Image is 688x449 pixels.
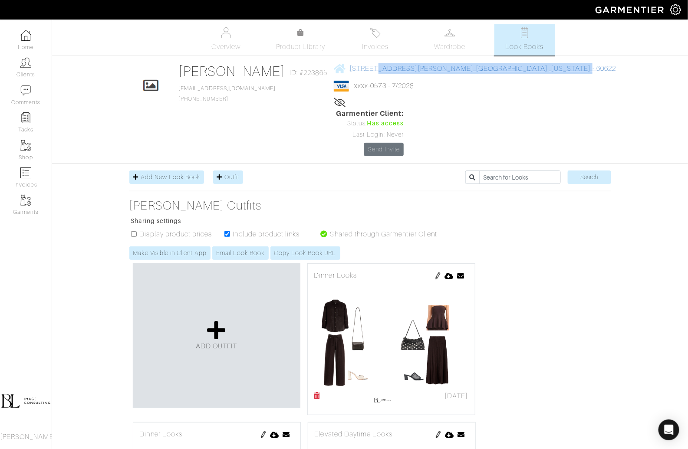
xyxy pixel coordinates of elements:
[20,85,31,96] img: comment-icon-a0a6a9ef722e966f86d9cbdc48e553b5cf19dbc54f86b18d962a5391bc8f6eb6.png
[480,170,561,184] input: Search for Looks
[211,42,240,52] span: Overview
[270,28,331,52] a: Product Library
[314,281,468,389] img: 1755617273.png
[212,246,269,260] a: Email Look Book
[141,174,201,180] span: Add New Look Book
[129,246,211,260] a: Make Visible in Client App
[196,342,237,350] span: ADD OUTFIT
[233,229,300,239] label: Include product links
[129,170,204,184] a: Add New Look Book
[129,198,446,213] a: [PERSON_NAME] Outfits
[435,431,442,438] img: pen-cf24a1663064a2ec1b9c1bd2387e9de7a2fa800b781884d57f21acf72779bad2.png
[444,391,468,401] span: [DATE]
[370,27,381,38] img: orders-27d20c2124de7fd6de4e0e44c1d41de31381a507db9b33961299e4e07d508b8c.svg
[196,320,237,351] a: ADD OUTFIT
[345,24,406,56] a: Invoices
[367,119,404,128] span: Has access
[276,42,325,52] span: Product Library
[140,229,212,239] label: Display product prices
[505,42,544,52] span: Look Books
[374,391,391,408] img: 1678927864198.png
[420,24,481,56] a: Wardrobe
[178,85,276,92] a: [EMAIL_ADDRESS][DOMAIN_NAME]
[591,2,670,17] img: garmentier-logo-header-white-b43fb05a5012e4ada735d5af1a66efaba907eab6374d6393d1fbf88cb4ef424d.png
[354,82,414,90] a: xxxx-0573 - 7/2028
[670,4,681,15] img: gear-icon-white-bd11855cb880d31180b6d7d6211b90ccbf57a29d726f0c71d8c61bd08dd39cc2.png
[336,130,404,140] div: Last Login: Never
[362,42,388,52] span: Invoices
[336,119,404,128] div: Status:
[434,42,465,52] span: Wardrobe
[213,170,243,184] a: Outfit
[20,112,31,123] img: reminder-icon-8004d30b9f0a5d33ae49ab947aed9ed385cf756f9e5892f1edd6e32f2345188e.png
[334,81,349,92] img: visa-934b35602734be37eb7d5d7e5dbcd2044c359bf20a24dc3361ca3fa54326a8a7.png
[364,143,404,156] a: Send Invite
[196,24,257,56] a: Overview
[336,108,404,119] span: Garmentier Client:
[334,63,616,74] a: [STREET_ADDRESS][PERSON_NAME] [GEOGRAPHIC_DATA], [US_STATE] - 60622
[435,272,441,279] img: pen-cf24a1663064a2ec1b9c1bd2387e9de7a2fa800b781884d57f21acf72779bad2.png
[178,63,286,79] a: [PERSON_NAME]
[444,27,455,38] img: wardrobe-487a4870c1b7c33e795ec22d11cfc2ed9d08956e64fb3008fe2437562e282088.svg
[260,431,267,438] img: pen-cf24a1663064a2ec1b9c1bd2387e9de7a2fa800b781884d57f21acf72779bad2.png
[131,216,446,226] p: Sharing settings
[178,85,276,102] span: [PHONE_NUMBER]
[20,57,31,68] img: clients-icon-6bae9207a08558b7cb47a8932f037763ab4055f8c8b6bfacd5dc20c3e0201464.png
[270,246,340,260] a: Copy Look Book URL
[290,68,327,78] span: ID: #223865
[519,27,530,38] img: todo-9ac3debb85659649dc8f770b8b6100bb5dab4b48dedcbae339e5042a72dfd3cc.svg
[658,420,679,440] div: Open Intercom Messenger
[221,27,231,38] img: basicinfo-40fd8af6dae0f16599ec9e87c0ef1c0a1fdea2edbe929e3d69a839185d80c458.svg
[568,170,611,184] input: Search
[20,140,31,151] img: garments-icon-b7da505a4dc4fd61783c78ac3ca0ef83fa9d6f193b1c9dc38574b1d14d53ca28.png
[314,270,468,281] div: Dinner Looks
[20,30,31,41] img: dashboard-icon-dbcd8f5a0b271acd01030246c82b418ddd0df26cd7fceb0bd07c9910d44c42f6.png
[494,24,555,56] a: Look Books
[20,167,31,178] img: orders-icon-0abe47150d42831381b5fb84f609e132dff9fe21cb692f30cb5eec754e2cba89.png
[224,174,239,180] span: Outfit
[315,429,469,439] div: Elevated Daytime Looks
[349,65,616,72] span: [STREET_ADDRESS][PERSON_NAME] [GEOGRAPHIC_DATA], [US_STATE] - 60622
[140,429,294,439] div: Dinner Looks
[330,229,438,239] label: Shared through Garmentier Client
[20,195,31,206] img: garments-icon-b7da505a4dc4fd61783c78ac3ca0ef83fa9d6f193b1c9dc38574b1d14d53ca28.png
